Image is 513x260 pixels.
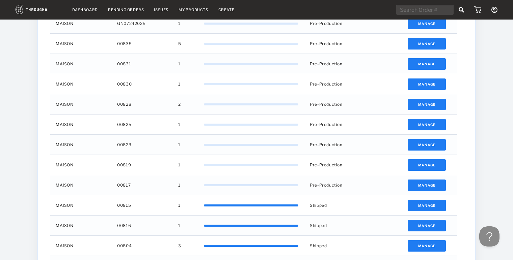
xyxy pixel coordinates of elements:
[112,135,173,155] div: 00823
[112,236,173,256] div: 00804
[178,201,181,210] span: 1
[154,7,168,12] a: Issues
[50,54,112,74] div: MAISON
[479,226,500,247] iframe: Toggle Customer Support
[50,34,457,54] div: Press SPACE to select this row.
[178,19,181,28] span: 1
[408,18,446,29] button: Manage
[112,94,173,114] div: 00828
[112,13,173,33] div: GN07242025
[304,13,366,33] div: Pre-Production
[408,200,446,211] button: Manage
[218,7,235,12] a: Create
[112,74,173,94] div: 00830
[50,54,457,74] div: Press SPACE to select this row.
[304,175,366,195] div: Pre-Production
[112,155,173,175] div: 00819
[178,80,181,89] span: 1
[304,216,366,235] div: Shipped
[50,115,457,135] div: Press SPACE to select this row.
[408,119,446,130] button: Manage
[304,236,366,256] div: Shipped
[50,216,457,236] div: Press SPACE to select this row.
[50,74,457,94] div: Press SPACE to select this row.
[50,135,457,155] div: Press SPACE to select this row.
[408,38,446,50] button: Manage
[304,135,366,155] div: Pre-Production
[178,221,181,230] span: 1
[178,241,181,250] span: 3
[112,216,173,235] div: 00816
[50,155,112,175] div: MAISON
[304,94,366,114] div: Pre-Production
[16,5,62,14] img: logo.1c10ca64.svg
[50,155,457,175] div: Press SPACE to select this row.
[179,7,208,12] a: My Products
[112,34,173,54] div: 00835
[178,100,181,109] span: 2
[178,140,181,149] span: 1
[112,54,173,74] div: 00831
[304,54,366,74] div: Pre-Production
[50,236,457,256] div: Press SPACE to select this row.
[50,13,112,33] div: MAISON
[50,34,112,54] div: MAISON
[304,195,366,215] div: Shipped
[50,74,112,94] div: MAISON
[408,240,446,252] button: Manage
[178,120,181,129] span: 1
[408,78,446,90] button: Manage
[50,94,457,115] div: Press SPACE to select this row.
[50,13,457,34] div: Press SPACE to select this row.
[178,161,181,169] span: 1
[50,135,112,155] div: MAISON
[112,175,173,195] div: 00817
[72,7,98,12] a: Dashboard
[50,175,112,195] div: MAISON
[108,7,144,12] a: Pending Orders
[304,115,366,134] div: Pre-Production
[304,74,366,94] div: Pre-Production
[474,6,481,13] img: icon_cart.dab5cea1.svg
[50,195,457,216] div: Press SPACE to select this row.
[112,115,173,134] div: 00825
[304,155,366,175] div: Pre-Production
[304,34,366,54] div: Pre-Production
[408,139,446,151] button: Manage
[50,115,112,134] div: MAISON
[50,195,112,215] div: MAISON
[408,220,446,231] button: Manage
[408,159,446,171] button: Manage
[50,175,457,195] div: Press SPACE to select this row.
[178,181,181,190] span: 1
[396,5,454,15] input: Search Order #
[408,99,446,110] button: Manage
[112,195,173,215] div: 00815
[50,216,112,235] div: MAISON
[50,94,112,114] div: MAISON
[50,236,112,256] div: MAISON
[408,58,446,70] button: Manage
[178,39,181,48] span: 5
[408,180,446,191] button: Manage
[178,60,181,68] span: 1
